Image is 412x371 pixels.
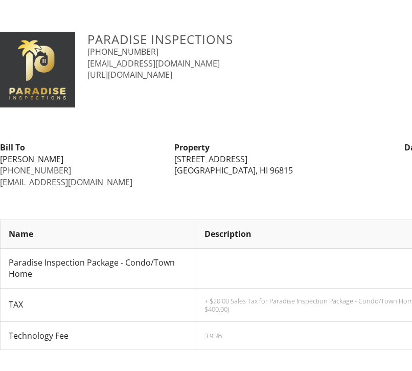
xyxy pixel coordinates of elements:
[1,321,196,350] td: Technology Fee
[174,154,336,165] div: [STREET_ADDRESS]
[87,69,172,80] a: [URL][DOMAIN_NAME]
[174,142,210,153] strong: Property
[87,46,158,57] a: [PHONE_NUMBER]
[1,288,196,321] td: TAX
[9,257,175,279] span: Paradise Inspection Package - Condo/Town Home
[1,220,196,248] th: Name
[87,32,380,46] h3: Paradise Inspections
[87,58,220,69] a: [EMAIL_ADDRESS][DOMAIN_NAME]
[174,165,336,176] div: [GEOGRAPHIC_DATA], HI 96815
